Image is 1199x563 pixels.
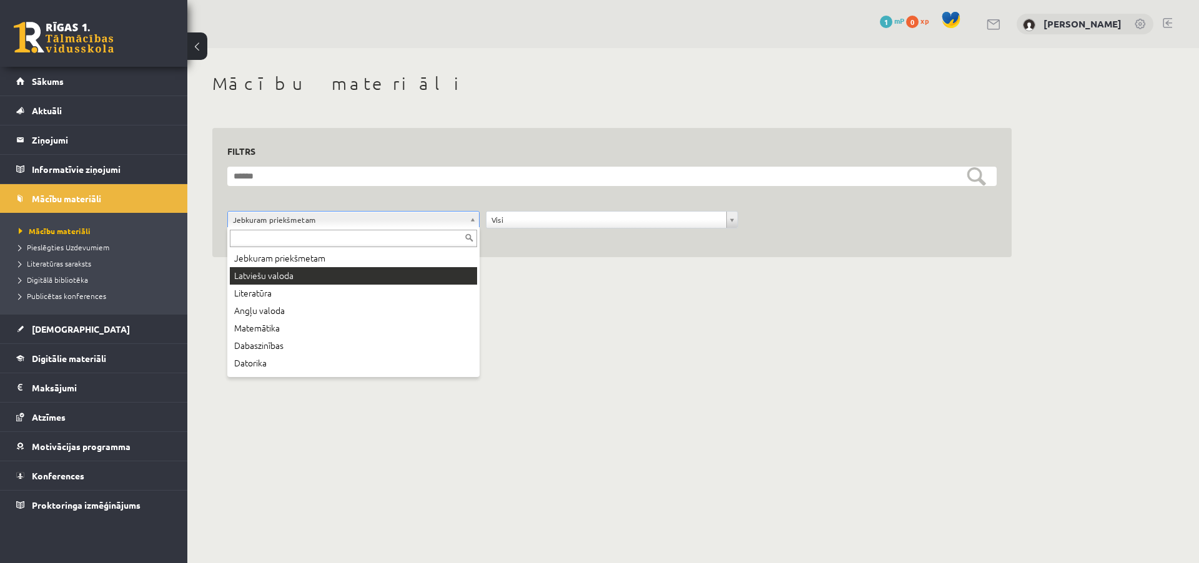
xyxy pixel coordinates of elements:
div: Latviešu valoda [230,267,477,285]
div: Datorika [230,355,477,372]
div: Angļu valoda [230,302,477,320]
div: Matemātika [230,320,477,337]
div: Jebkuram priekšmetam [230,250,477,267]
div: Sports un veselība [230,372,477,389]
div: Dabaszinības [230,337,477,355]
div: Literatūra [230,285,477,302]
